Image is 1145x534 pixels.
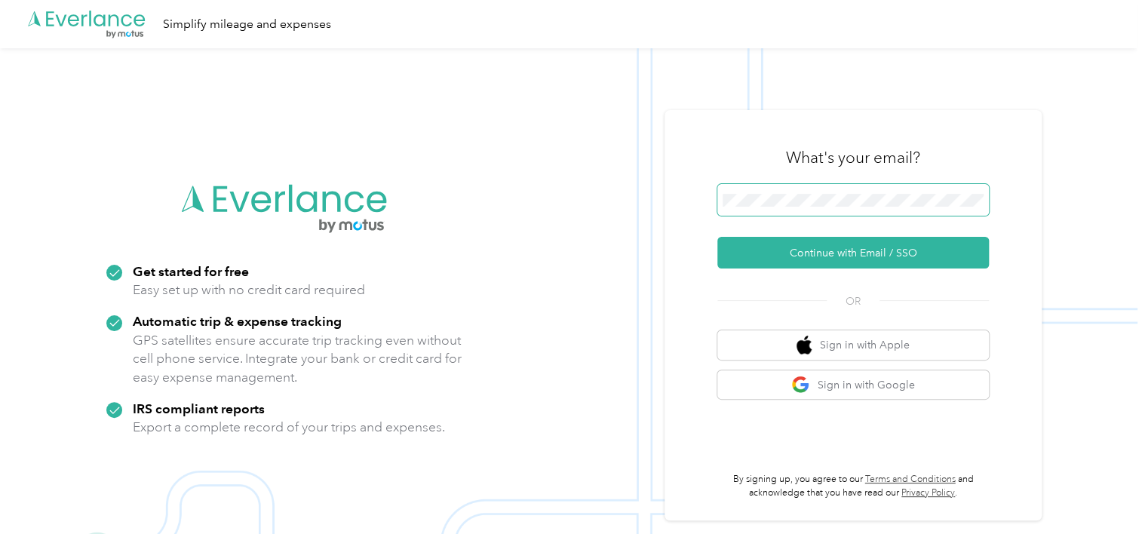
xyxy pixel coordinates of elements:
[717,473,989,499] p: By signing up, you agree to our and acknowledge that you have read our .
[786,147,920,168] h3: What's your email?
[133,263,249,279] strong: Get started for free
[133,331,462,387] p: GPS satellites ensure accurate trip tracking even without cell phone service. Integrate your bank...
[717,330,989,360] button: apple logoSign in with Apple
[133,281,365,299] p: Easy set up with no credit card required
[827,293,879,309] span: OR
[163,15,331,34] div: Simplify mileage and expenses
[901,487,955,499] a: Privacy Policy
[865,474,956,485] a: Terms and Conditions
[717,370,989,400] button: google logoSign in with Google
[133,400,265,416] strong: IRS compliant reports
[791,376,810,394] img: google logo
[717,237,989,269] button: Continue with Email / SSO
[797,336,812,354] img: apple logo
[133,418,445,437] p: Export a complete record of your trips and expenses.
[133,313,342,329] strong: Automatic trip & expense tracking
